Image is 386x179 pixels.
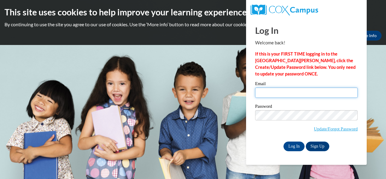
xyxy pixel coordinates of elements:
h2: This site uses cookies to help improve your learning experience. [5,6,381,18]
p: Welcome back! [255,40,358,46]
strong: If this is your FIRST TIME logging in to the [GEOGRAPHIC_DATA][PERSON_NAME], click the Create/Upd... [255,51,356,76]
label: Password [255,104,358,110]
p: By continuing to use the site you agree to our use of cookies. Use the ‘More info’ button to read... [5,21,381,28]
label: Email [255,82,358,88]
input: Log In [283,142,305,151]
a: Sign Up [306,142,329,151]
a: More Info [353,31,381,40]
a: Update/Forgot Password [314,126,358,131]
img: COX Campus [251,5,318,15]
h1: Log In [255,24,358,37]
